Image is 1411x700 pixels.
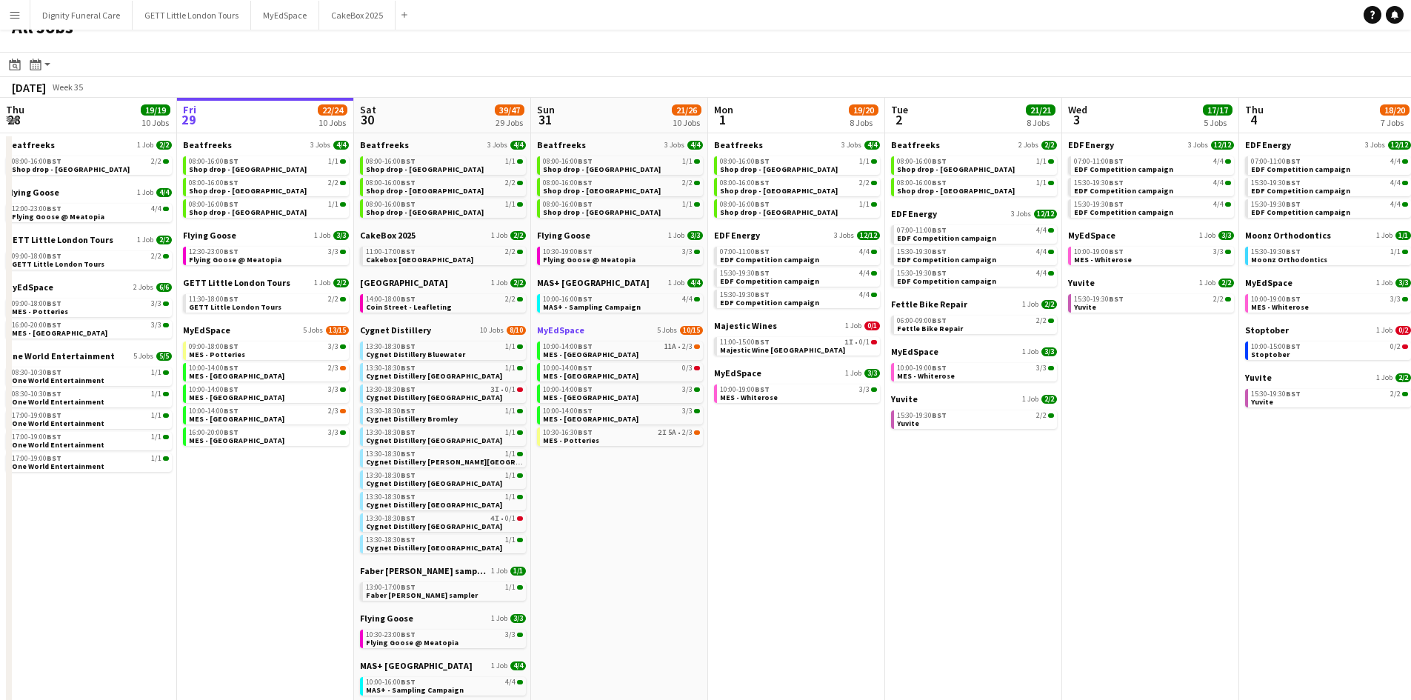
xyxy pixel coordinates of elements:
[360,230,526,241] a: CakeBox 20251 Job2/2
[891,208,1057,219] a: EDF Energy3 Jobs12/12
[12,251,169,268] a: 09:00-18:00BST2/2GETT Little London Tours
[1286,178,1301,187] span: BST
[682,179,693,187] span: 2/2
[537,277,650,288] span: MAS+ UK
[189,294,346,311] a: 11:30-18:00BST2/2GETT Little London Tours
[6,281,172,293] a: MyEdSpace2 Jobs6/6
[183,139,232,150] span: Beatfreeks
[510,231,526,240] span: 2/2
[487,141,507,150] span: 3 Jobs
[1074,179,1124,187] span: 15:30-19:30
[183,277,290,288] span: GETT Little London Tours
[859,201,870,208] span: 1/1
[1376,231,1392,240] span: 1 Job
[189,296,238,303] span: 11:30-18:00
[687,141,703,150] span: 4/4
[1251,199,1408,216] a: 15:30-19:30BST4/4EDF Competition campaign
[189,199,346,216] a: 08:00-16:00BST1/1Shop drop - [GEOGRAPHIC_DATA]
[543,294,700,311] a: 10:00-16:00BST4/4MAS+ - Sampling Campaign
[133,283,153,292] span: 2 Jobs
[47,204,61,213] span: BST
[1245,139,1411,150] a: EDF Energy3 Jobs12/12
[714,139,763,150] span: Beatfreeks
[897,276,996,286] span: EDF Competition campaign
[891,139,1057,208] div: Beatfreeks2 Jobs2/208:00-16:00BST1/1Shop drop - [GEOGRAPHIC_DATA]08:00-16:00BST1/1Shop drop - [GE...
[328,179,338,187] span: 2/2
[1251,158,1301,165] span: 07:00-11:00
[1068,230,1115,241] span: MyEdSpace
[1213,248,1224,256] span: 3/3
[1068,277,1095,288] span: Yuvite
[328,296,338,303] span: 2/2
[1036,158,1047,165] span: 1/1
[897,268,1054,285] a: 15:30-19:30BST4/4EDF Competition campaign
[366,201,416,208] span: 08:00-16:00
[897,248,947,256] span: 15:30-19:30
[543,247,700,264] a: 10:30-19:00BST3/3Flying Goose @ Meatopia
[189,248,238,256] span: 12:30-23:00
[6,187,172,234] div: Flying Goose1 Job4/412:00-23:00BST4/4Flying Goose @ Meatopia
[366,164,484,174] span: Shop drop - Bradford
[505,248,516,256] span: 2/2
[1211,141,1234,150] span: 12/12
[714,139,880,230] div: Beatfreeks3 Jobs4/408:00-16:00BST1/1Shop drop - [GEOGRAPHIC_DATA]08:00-16:00BST2/2Shop drop - [GE...
[401,178,416,187] span: BST
[537,277,703,288] a: MAS+ [GEOGRAPHIC_DATA]1 Job4/4
[314,279,330,287] span: 1 Job
[687,279,703,287] span: 4/4
[366,248,416,256] span: 11:00-17:00
[1251,255,1327,264] span: Moonz Orthodontics
[1286,199,1301,209] span: BST
[682,158,693,165] span: 1/1
[366,207,484,217] span: Shop drop - Newcastle Upon Tyne
[12,158,61,165] span: 08:00-16:00
[897,270,947,277] span: 15:30-19:30
[668,231,684,240] span: 1 Job
[1286,247,1301,256] span: BST
[401,199,416,209] span: BST
[543,186,661,196] span: Shop drop - Manchester
[578,156,593,166] span: BST
[1068,230,1234,241] a: MyEdSpace1 Job3/3
[1251,207,1350,217] span: EDF Competition campaign
[156,188,172,197] span: 4/4
[137,236,153,244] span: 1 Job
[543,207,661,217] span: Shop drop - Newcastle Upon Tyne
[189,201,238,208] span: 08:00-16:00
[891,208,937,219] span: EDF Energy
[333,231,349,240] span: 3/3
[834,231,854,240] span: 3 Jobs
[1218,279,1234,287] span: 2/2
[543,248,593,256] span: 10:30-19:00
[857,231,880,240] span: 12/12
[1109,247,1124,256] span: BST
[360,277,526,324] div: [GEOGRAPHIC_DATA]1 Job2/214:00-18:00BST2/2Coin Street - Leafleting
[333,279,349,287] span: 2/2
[755,268,770,278] span: BST
[1036,179,1047,187] span: 1/1
[537,230,703,277] div: Flying Goose1 Job3/310:30-19:00BST3/3Flying Goose @ Meatopia
[897,247,1054,264] a: 15:30-19:30BST4/4EDF Competition campaign
[328,158,338,165] span: 1/1
[1199,279,1215,287] span: 1 Job
[366,294,523,311] a: 14:00-18:00BST2/2Coin Street - Leafleting
[1390,248,1401,256] span: 1/1
[1109,294,1124,304] span: BST
[319,1,396,30] button: CakeBox 2025
[151,205,161,213] span: 4/4
[1390,179,1401,187] span: 4/4
[682,248,693,256] span: 3/3
[932,178,947,187] span: BST
[491,279,507,287] span: 1 Job
[720,290,877,307] a: 15:30-19:30BST4/4EDF Competition campaign
[578,178,593,187] span: BST
[401,156,416,166] span: BST
[156,283,172,292] span: 6/6
[1251,164,1350,174] span: EDF Competition campaign
[714,230,760,241] span: EDF Energy
[1109,199,1124,209] span: BST
[183,139,349,150] a: Beatfreeks3 Jobs4/4
[189,207,307,217] span: Shop drop - Newcastle Upon Tyne
[1074,156,1231,173] a: 07:00-11:00BST4/4EDF Competition campaign
[510,141,526,150] span: 4/4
